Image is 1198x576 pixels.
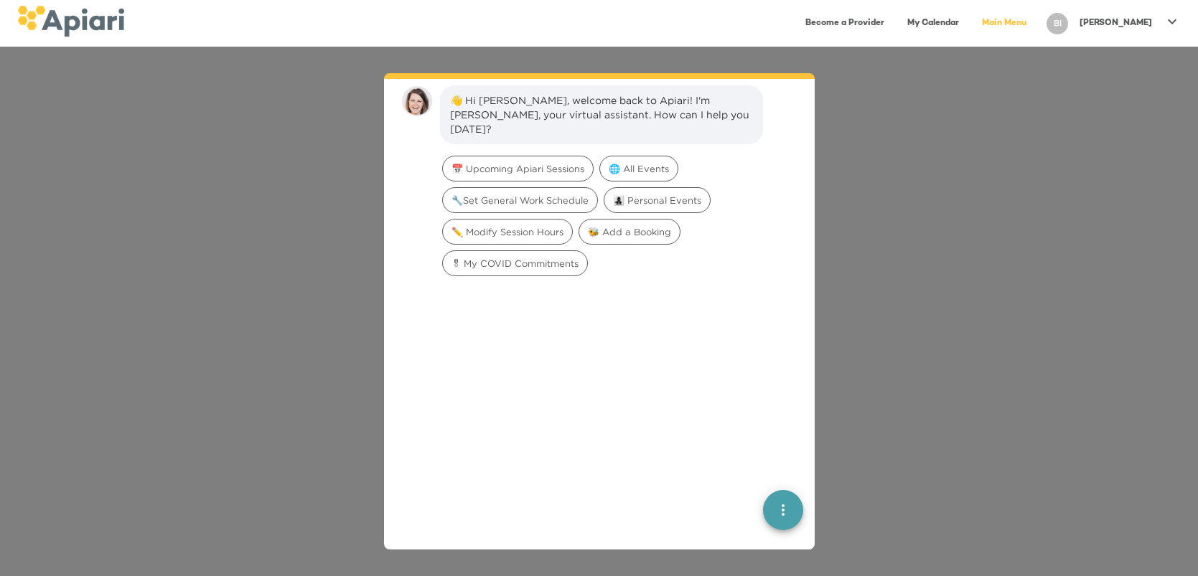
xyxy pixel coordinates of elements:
[579,225,680,239] span: 🐝 Add a Booking
[442,250,588,276] div: 🎖 My COVID Commitments
[797,9,893,38] a: Become a Provider
[579,219,680,245] div: 🐝 Add a Booking
[450,93,753,136] div: 👋 Hi [PERSON_NAME], welcome back to Apiari! I'm [PERSON_NAME], your virtual assistant. How can I ...
[442,219,573,245] div: ✏️ Modify Session Hours
[442,156,594,181] div: 📅 Upcoming Apiari Sessions
[442,187,598,213] div: 🔧Set General Work Schedule
[443,257,587,270] span: 🎖 My COVID Commitments
[604,194,710,207] span: 👩‍👧‍👦 Personal Events
[17,6,124,37] img: logo
[1080,17,1152,29] p: [PERSON_NAME]
[604,187,711,213] div: 👩‍👧‍👦 Personal Events
[443,162,593,176] span: 📅 Upcoming Apiari Sessions
[899,9,968,38] a: My Calendar
[401,85,433,117] img: amy.37686e0395c82528988e.png
[1047,13,1068,34] div: BI
[443,225,572,239] span: ✏️ Modify Session Hours
[763,489,803,529] button: quick menu
[443,194,597,207] span: 🔧Set General Work Schedule
[599,156,678,181] div: 🌐 All Events
[973,9,1035,38] a: Main Menu
[600,162,678,176] span: 🌐 All Events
